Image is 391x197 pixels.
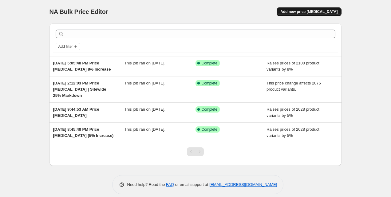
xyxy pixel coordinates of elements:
span: This price change affects 2075 product variants. [267,81,321,92]
span: [DATE] 2:12:03 PM Price [MEDICAL_DATA] | Sitewide 25% Markdown [53,81,106,98]
span: Raises prices of 2100 product variants by 8% [267,61,319,72]
span: [DATE] 9:44:53 AM Price [MEDICAL_DATA] [53,107,99,118]
span: Complete [202,61,217,66]
span: Complete [202,107,217,112]
span: [DATE] 5:05:48 PM Price [MEDICAL_DATA] 8% Increase [53,61,111,72]
a: [EMAIL_ADDRESS][DOMAIN_NAME] [209,182,277,187]
nav: Pagination [187,147,204,156]
span: This job ran on [DATE]. [124,61,165,65]
span: Complete [202,81,217,86]
span: Raises prices of 2028 product variants by 5% [267,107,319,118]
span: This job ran on [DATE]. [124,107,165,112]
span: [DATE] 8:45:48 PM Price [MEDICAL_DATA] (5% Increase) [53,127,114,138]
button: Add new price [MEDICAL_DATA] [277,7,341,16]
span: Complete [202,127,217,132]
span: This job ran on [DATE]. [124,127,165,132]
span: This job ran on [DATE]. [124,81,165,85]
span: Add new price [MEDICAL_DATA] [280,9,338,14]
button: Add filter [56,43,80,50]
span: Need help? Read the [127,182,166,187]
span: NA Bulk Price Editor [49,8,108,15]
a: FAQ [166,182,174,187]
span: Raises prices of 2028 product variants by 5% [267,127,319,138]
span: or email support at [174,182,209,187]
span: Add filter [58,44,73,49]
